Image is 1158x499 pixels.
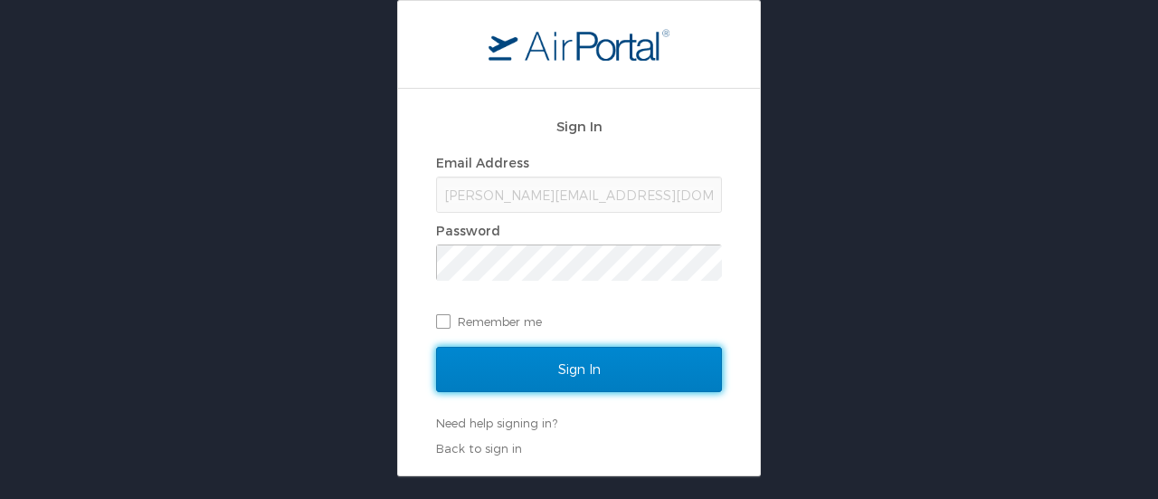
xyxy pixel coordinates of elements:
[436,116,722,137] h2: Sign In
[489,28,669,61] img: logo
[436,441,522,456] a: Back to sign in
[436,416,557,430] a: Need help signing in?
[436,223,500,238] label: Password
[436,347,722,392] input: Sign In
[436,155,529,170] label: Email Address
[436,308,722,335] label: Remember me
